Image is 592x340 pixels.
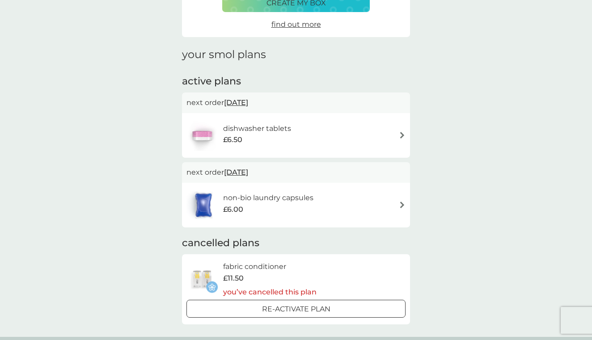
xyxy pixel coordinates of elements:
[186,264,218,295] img: fabric conditioner
[186,189,220,221] img: non-bio laundry capsules
[223,261,317,273] h6: fabric conditioner
[186,120,218,151] img: dishwasher tablets
[223,192,313,204] h6: non-bio laundry capsules
[224,164,248,181] span: [DATE]
[223,204,243,215] span: £6.00
[186,167,406,178] p: next order
[223,273,244,284] span: £11.50
[224,94,248,111] span: [DATE]
[262,303,330,315] p: Re-activate Plan
[182,236,410,250] h2: cancelled plans
[271,20,321,29] span: find out more
[399,201,406,208] img: arrow right
[186,97,406,109] p: next order
[223,134,242,146] span: £6.50
[186,300,406,318] button: Re-activate Plan
[223,286,317,298] p: you’ve cancelled this plan
[182,48,410,61] h1: your smol plans
[182,75,410,88] h2: active plans
[271,19,321,30] a: find out more
[223,123,291,134] h6: dishwasher tablets
[399,132,406,139] img: arrow right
